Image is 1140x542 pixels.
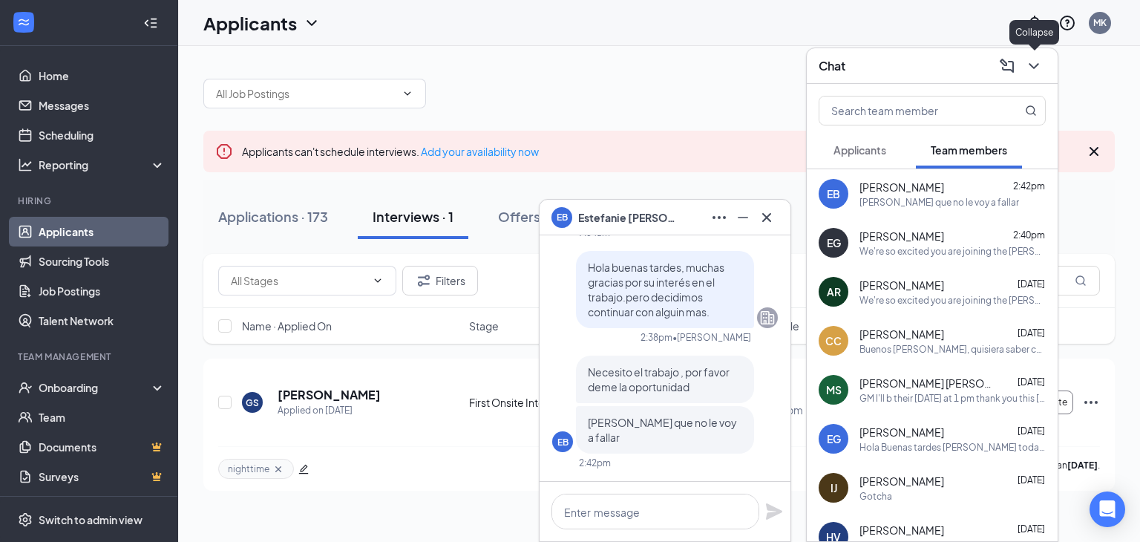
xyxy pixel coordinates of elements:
svg: Minimize [734,209,752,226]
svg: Filter [415,272,433,290]
div: Onboarding [39,380,153,395]
svg: Error [215,143,233,160]
div: EG [827,431,841,446]
span: [PERSON_NAME] [859,474,944,489]
svg: UserCheck [18,380,33,395]
svg: Cross [272,463,284,475]
svg: Company [759,309,776,327]
div: Interviews · 1 [373,207,453,226]
svg: ChevronDown [372,275,384,287]
h3: Chat [819,58,845,74]
span: [DATE] [1018,523,1045,535]
span: Estefanie [PERSON_NAME] [578,209,682,226]
span: Applicants can't schedule interviews. [242,145,539,158]
span: [PERSON_NAME] [859,229,944,244]
div: Team Management [18,350,163,363]
div: Switch to admin view [39,512,142,527]
div: Collapse [1009,20,1059,45]
span: Applicants [833,143,886,157]
div: Buenos [PERSON_NAME], quisiera saber cuando sera mi segunda entrevista,? Tengo que salir fura del... [859,343,1046,356]
div: MS [826,382,842,397]
svg: QuestionInfo [1058,14,1076,32]
a: Applicants [39,217,166,246]
div: Reporting [39,157,166,172]
div: We're so excited you are joining the [PERSON_NAME]/Beltway 8 [DEMOGRAPHIC_DATA]-fil-Ateam ! Do yo... [859,294,1046,307]
svg: Collapse [143,16,158,30]
span: Necesito el trabajo , por favor deme la oportunidad [588,365,730,394]
span: edit [298,464,309,474]
svg: WorkstreamLogo [16,15,31,30]
span: • [PERSON_NAME] [672,331,751,344]
span: nighttime [228,463,269,475]
div: AR [827,284,841,299]
span: Team members [931,143,1007,157]
span: 2:42pm [1013,180,1045,192]
button: Plane [765,503,783,520]
span: [DATE] [1018,278,1045,290]
a: DocumentsCrown [39,432,166,462]
span: [PERSON_NAME] [859,180,944,195]
div: Hiring [18,195,163,207]
div: GM I'll b their [DATE] at 1 pm thank you this [PERSON_NAME] [859,392,1046,405]
span: [PERSON_NAME] [859,425,944,440]
a: Home [39,61,166,91]
input: Search team member [819,97,995,125]
div: We're so excited you are joining the [PERSON_NAME]/Beltway 8 [DEMOGRAPHIC_DATA]-fil-Ateam ! Do yo... [859,245,1046,258]
span: Hola buenas tardes, muchas gracias por su interés en el trabajo.pero decidimos continuar con algu... [588,261,724,319]
div: IJ [831,480,837,495]
div: GS [246,396,259,409]
span: Name · Applied On [242,319,332,333]
span: [DATE] [1018,425,1045,437]
button: Minimize [731,206,755,229]
a: Team [39,402,166,432]
div: EG [827,235,841,250]
button: ComposeMessage [995,54,1019,78]
div: Offers and hires · 146 [498,207,632,226]
input: All Job Postings [216,85,396,102]
div: EB [557,436,569,448]
h1: Applicants [203,10,297,36]
svg: MagnifyingGlass [1025,105,1037,117]
span: [PERSON_NAME] [PERSON_NAME] [859,376,993,391]
svg: Ellipses [710,209,728,226]
svg: ChevronDown [1025,57,1043,75]
div: Applied on [DATE] [278,403,381,418]
a: Talent Network [39,306,166,336]
button: Filter Filters [402,266,478,296]
div: First Onsite Interview [469,395,578,410]
svg: ChevronDown [303,14,321,32]
div: 2:42pm [579,457,611,469]
h5: [PERSON_NAME] [278,387,381,403]
svg: ChevronDown [402,88,413,99]
a: Scheduling [39,120,166,150]
span: [PERSON_NAME] que no le voy a fallar [588,416,737,444]
svg: Ellipses [1082,394,1100,411]
b: [DATE] [1067,460,1098,471]
button: ChevronDown [1022,54,1046,78]
span: [PERSON_NAME] [859,327,944,342]
span: [PERSON_NAME] [859,523,944,538]
span: 2:40pm [1013,229,1045,241]
div: Open Intercom Messenger [1090,492,1125,527]
a: Messages [39,91,166,120]
span: Stage [469,319,499,333]
svg: ComposeMessage [998,57,1016,75]
a: Add your availability now [421,145,539,158]
svg: Cross [1085,143,1103,160]
svg: MagnifyingGlass [1075,275,1087,287]
div: EB [827,186,840,201]
div: MK [1093,16,1107,29]
svg: Settings [18,512,33,527]
svg: Notifications [1026,14,1044,32]
div: Gotcha [859,490,892,503]
div: [PERSON_NAME] que no le voy a fallar [859,196,1019,209]
a: Sourcing Tools [39,246,166,276]
button: Cross [755,206,779,229]
svg: Analysis [18,157,33,172]
span: [DATE] [1018,474,1045,486]
div: Hola Buenas tardes [PERSON_NAME] todavia estamos esperando que complete su I9 formula para contin... [859,441,1046,454]
span: [DATE] [1018,327,1045,339]
a: SurveysCrown [39,462,166,492]
div: 2:38pm [641,331,672,344]
span: [PERSON_NAME] [859,278,944,293]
